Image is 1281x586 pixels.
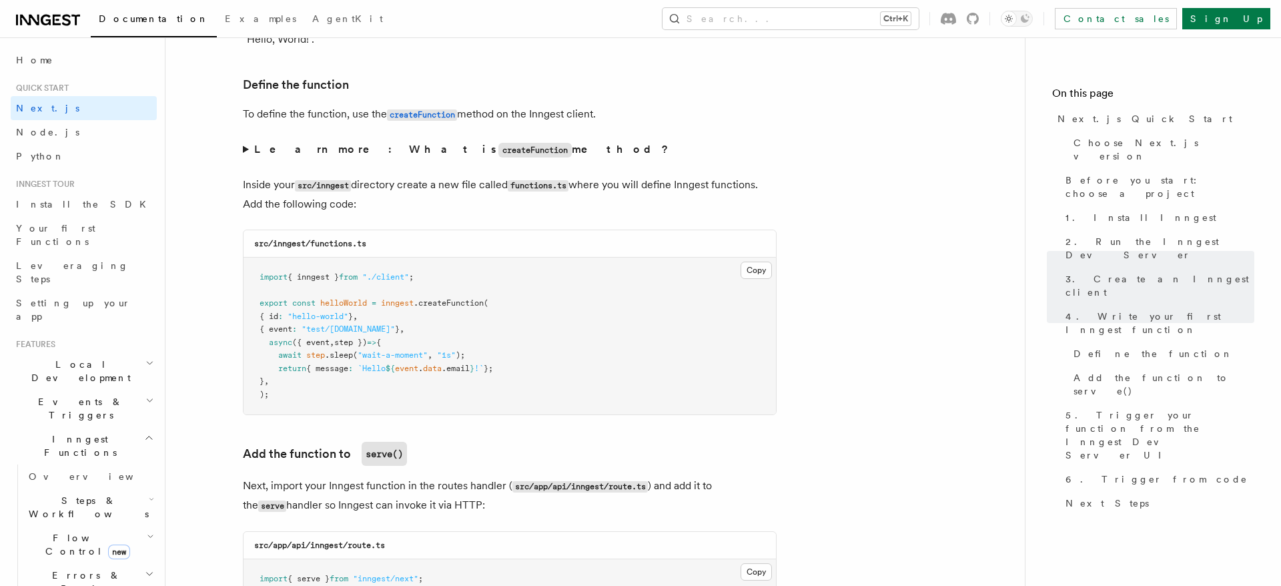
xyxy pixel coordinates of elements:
[11,120,157,144] a: Node.js
[1065,272,1254,299] span: 3. Create an Inngest client
[11,144,157,168] a: Python
[11,96,157,120] a: Next.js
[362,272,409,282] span: "./client"
[1065,174,1254,200] span: Before you start: choose a project
[372,298,376,308] span: =
[16,298,131,322] span: Setting up your app
[260,272,288,282] span: import
[437,350,456,360] span: "1s"
[663,8,919,29] button: Search...Ctrl+K
[428,350,432,360] span: ,
[11,352,157,390] button: Local Development
[1068,366,1254,403] a: Add the function to serve()
[358,350,428,360] span: "wait-a-moment"
[269,338,292,347] span: async
[11,192,157,216] a: Install the SDK
[400,324,404,334] span: ,
[23,494,149,521] span: Steps & Workflows
[295,180,351,192] code: src/inngest
[334,338,367,347] span: step })
[1065,310,1254,336] span: 4. Write your first Inngest function
[409,272,414,282] span: ;
[16,103,79,113] span: Next.js
[288,272,339,282] span: { inngest }
[23,489,157,526] button: Steps & Workflows
[320,298,367,308] span: helloWorld
[387,107,457,120] a: createFunction
[23,465,157,489] a: Overview
[11,390,157,427] button: Events & Triggers
[260,390,269,399] span: );
[99,13,209,24] span: Documentation
[512,481,648,493] code: src/app/api/inngest/route.ts
[1074,371,1254,398] span: Add the function to serve()
[741,563,772,581] button: Copy
[418,574,423,583] span: ;
[362,442,407,466] code: serve()
[11,427,157,465] button: Inngest Functions
[1060,491,1254,515] a: Next Steps
[1060,267,1254,304] a: 3. Create an Inngest client
[16,53,53,67] span: Home
[254,239,366,248] code: src/inngest/functions.ts
[358,364,386,373] span: `Hello
[1065,408,1254,462] span: 5. Trigger your function from the Inngest Dev Server UI
[278,350,302,360] span: await
[264,376,269,386] span: ,
[292,324,297,334] span: :
[258,501,286,512] code: serve
[11,395,145,422] span: Events & Triggers
[474,364,484,373] span: !`
[11,83,69,93] span: Quick start
[23,531,147,558] span: Flow Control
[353,312,358,321] span: ,
[1052,107,1254,131] a: Next.js Quick Start
[367,338,376,347] span: =>
[292,338,330,347] span: ({ event
[29,471,166,482] span: Overview
[288,312,348,321] span: "hello-world"
[302,324,395,334] span: "test/[DOMAIN_NAME]"
[418,364,423,373] span: .
[376,338,381,347] span: {
[243,105,777,124] p: To define the function, use the method on the Inngest client.
[348,312,353,321] span: }
[395,324,400,334] span: }
[243,140,777,160] summary: Learn more: What iscreateFunctionmethod?
[456,350,465,360] span: );
[243,477,777,515] p: Next, import your Inngest function in the routes handler ( ) and add it to the handler so Inngest...
[484,298,488,308] span: (
[1065,211,1216,224] span: 1. Install Inngest
[225,13,296,24] span: Examples
[1057,112,1232,125] span: Next.js Quick Start
[260,376,264,386] span: }
[1060,304,1254,342] a: 4. Write your first Inngest function
[11,48,157,72] a: Home
[1068,342,1254,366] a: Define the function
[330,574,348,583] span: from
[1074,136,1254,163] span: Choose Next.js version
[484,364,493,373] span: };
[1052,85,1254,107] h4: On this page
[1060,467,1254,491] a: 6. Trigger from code
[304,4,391,36] a: AgentKit
[442,364,470,373] span: .email
[470,364,474,373] span: }
[1074,347,1233,360] span: Define the function
[414,298,484,308] span: .createFunction
[260,324,292,334] span: { event
[498,143,572,158] code: createFunction
[16,199,154,210] span: Install the SDK
[1068,131,1254,168] a: Choose Next.js version
[16,151,65,162] span: Python
[11,432,144,459] span: Inngest Functions
[11,216,157,254] a: Your first Functions
[1055,8,1177,29] a: Contact sales
[1060,403,1254,467] a: 5. Trigger your function from the Inngest Dev Server UI
[386,364,395,373] span: ${
[353,350,358,360] span: (
[254,143,671,156] strong: Learn more: What is method?
[1001,11,1033,27] button: Toggle dark mode
[330,338,334,347] span: ,
[348,364,353,373] span: :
